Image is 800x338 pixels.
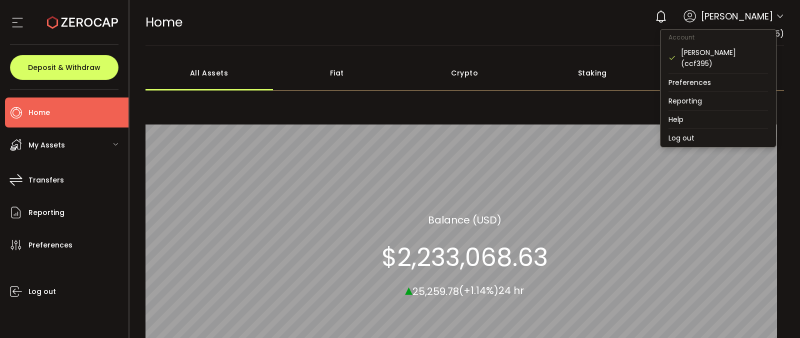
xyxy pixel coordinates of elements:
[145,13,182,31] span: Home
[28,138,65,152] span: My Assets
[28,238,72,252] span: Preferences
[28,284,56,299] span: Log out
[273,55,401,90] div: Fiat
[28,64,100,71] span: Deposit & Withdraw
[660,92,776,110] li: Reporting
[681,47,768,69] div: [PERSON_NAME] (ccf395)
[528,55,656,90] div: Staking
[28,105,50,120] span: Home
[660,129,776,147] li: Log out
[660,110,776,128] li: Help
[428,212,501,227] section: Balance (USD)
[498,283,524,297] span: 24 hr
[401,55,529,90] div: Crypto
[381,242,548,272] section: $2,233,068.63
[405,278,412,300] span: ▴
[660,73,776,91] li: Preferences
[660,33,702,41] span: Account
[10,55,118,80] button: Deposit & Withdraw
[459,283,498,297] span: (+1.14%)
[681,28,784,39] span: [PERSON_NAME] (ccf395)
[750,290,800,338] iframe: Chat Widget
[656,55,784,90] div: Structured Products
[412,284,459,298] span: 25,259.78
[28,173,64,187] span: Transfers
[28,205,64,220] span: Reporting
[701,9,773,23] span: [PERSON_NAME]
[145,55,273,90] div: All Assets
